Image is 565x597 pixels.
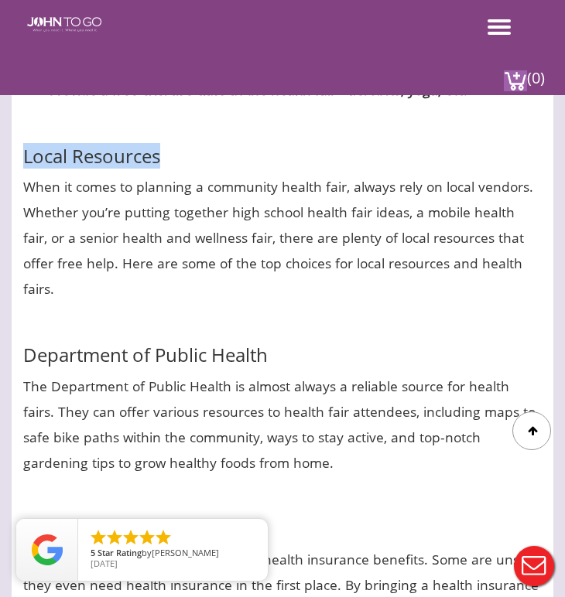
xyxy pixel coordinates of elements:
li:  [89,528,108,547]
span: [DATE] [91,558,118,569]
p: When it comes to planning a community health fair, always rely on local vendors. Whether you’re p... [23,174,542,302]
h3: Health Insurance Providers [23,491,542,539]
h3: Department of Public Health [23,317,542,365]
li:  [105,528,124,547]
li:  [138,528,156,547]
button: Live Chat [503,535,565,597]
img: cart a [504,70,527,91]
span: (0) [527,55,546,88]
li:  [122,528,140,547]
li:  [154,528,173,547]
span: Star Rating [98,547,142,558]
span: 5 [91,547,95,558]
span: by [91,548,255,559]
h3: Local Resources [23,118,542,166]
img: Review Rating [32,534,63,565]
img: JOHN to go [27,17,101,32]
p: The Department of Public Health is almost always a reliable source for health fairs. They can off... [23,374,542,476]
span: [PERSON_NAME] [152,547,219,558]
b: Provide a free exercise class at the health fair - aerobics, yoga, etc. [50,80,467,99]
